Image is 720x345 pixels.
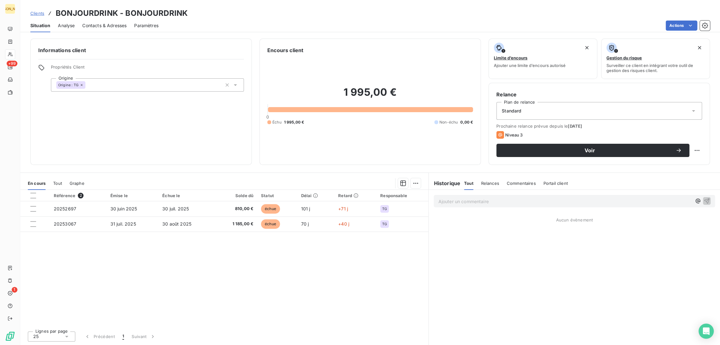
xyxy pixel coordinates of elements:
img: Logo LeanPay [5,331,15,341]
span: Non-échu [439,119,458,125]
button: Précédent [80,330,119,343]
span: 70 j [301,221,309,227]
span: Clients [30,11,44,16]
button: Suivant [128,330,160,343]
span: échue [261,204,280,214]
span: Ajouter une limite d’encours autorisé [494,63,566,68]
span: Situation [30,22,50,29]
h6: Relance [496,91,702,98]
div: [PERSON_NAME] [5,4,15,14]
input: Ajouter une valeur [85,82,90,88]
span: +71 j [338,206,348,211]
h6: Historique [429,179,460,187]
span: 810,00 € [218,206,253,212]
span: 25 [33,333,39,340]
span: +99 [7,61,17,66]
span: échue [261,219,280,229]
h6: Informations client [38,46,244,54]
div: Référence [54,193,103,198]
span: Graphe [70,181,84,186]
button: Gestion du risqueSurveiller ce client en intégrant votre outil de gestion des risques client. [601,39,710,79]
span: 2 [78,193,84,198]
span: Standard [502,108,521,114]
span: Contacts & Adresses [82,22,127,29]
span: Portail client [543,181,568,186]
span: 1 185,00 € [218,221,253,227]
div: Échue le [162,193,210,198]
span: 101 j [301,206,310,211]
div: Retard [338,193,373,198]
div: Solde dû [218,193,253,198]
span: Propriétés Client [51,64,244,73]
span: Commentaires [507,181,536,186]
div: Statut [261,193,294,198]
div: Open Intercom Messenger [698,324,714,339]
div: Responsable [380,193,425,198]
span: Tout [53,181,62,186]
span: TG [382,207,387,211]
span: 20253067 [54,221,76,227]
span: [DATE] [568,124,582,129]
span: Tout [464,181,474,186]
span: 30 juil. 2025 [162,206,189,211]
h6: Encours client [267,46,303,54]
button: 1 [119,330,128,343]
button: Voir [496,144,689,157]
div: Émise le [110,193,155,198]
h3: BONJOURDRINK - BONJOURDRINK [56,8,188,19]
span: Limite d’encours [494,55,527,60]
span: Surveiller ce client en intégrant votre outil de gestion des risques client. [606,63,704,73]
button: Actions [666,21,697,31]
span: Prochaine relance prévue depuis le [496,124,702,129]
span: Paramètres [134,22,158,29]
span: 20252697 [54,206,76,211]
span: 1 [12,287,17,293]
span: Gestion du risque [606,55,642,60]
span: Échu [272,119,282,125]
span: Niveau 3 [505,132,523,137]
span: Relances [481,181,499,186]
span: 30 juin 2025 [110,206,137,211]
span: Origine : TG [58,83,78,87]
h2: 1 995,00 € [267,86,473,105]
span: 1 995,00 € [284,119,304,125]
span: En cours [28,181,46,186]
span: 31 juil. 2025 [110,221,136,227]
span: 0,00 € [460,119,473,125]
div: Délai [301,193,331,198]
span: Analyse [58,22,75,29]
span: Aucun évènement [556,217,593,222]
button: Limite d’encoursAjouter une limite d’encours autorisé [488,39,597,79]
span: +40 j [338,221,349,227]
span: 30 août 2025 [162,221,191,227]
span: 1 [122,333,124,340]
span: TG [382,222,387,226]
span: Voir [504,148,675,153]
a: Clients [30,10,44,16]
span: 0 [266,114,269,119]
